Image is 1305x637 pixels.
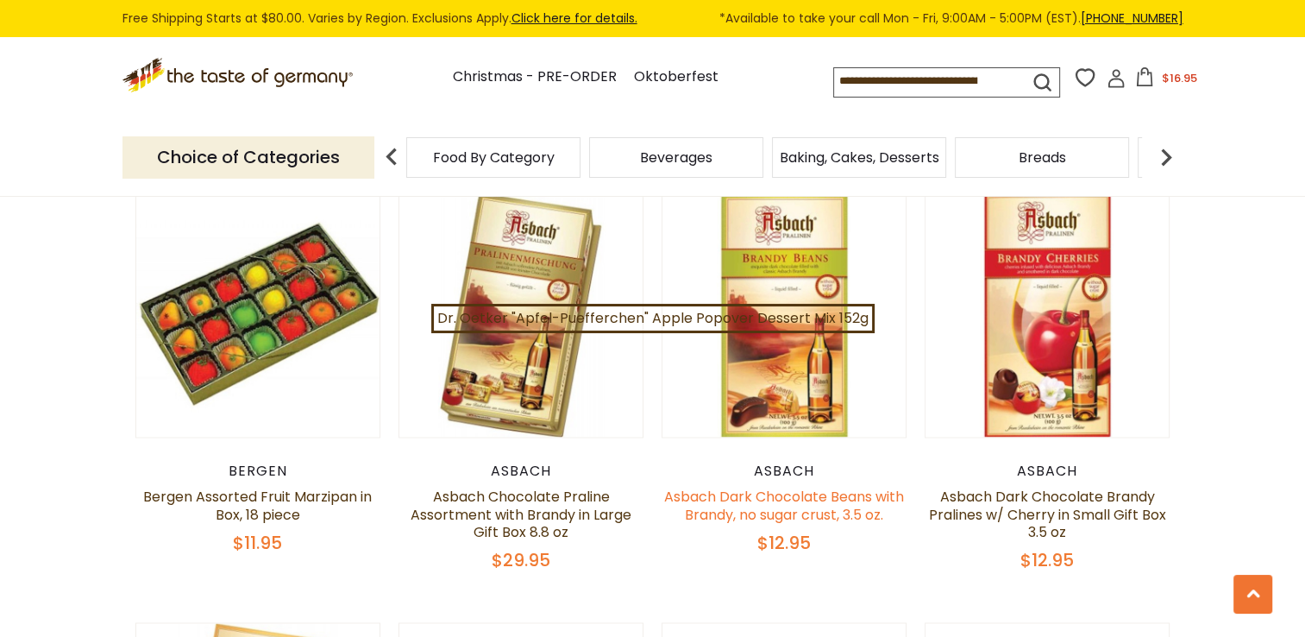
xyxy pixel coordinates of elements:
[511,9,637,27] a: Click here for details.
[1161,70,1196,86] span: $16.95
[136,192,380,437] img: Bergen Assorted Fruit Marzipan in Box, 18 piece
[453,66,617,89] a: Christmas - PRE-ORDER
[662,463,907,480] div: Asbach
[1019,151,1066,164] a: Breads
[1129,67,1202,93] button: $16.95
[233,530,282,554] span: $11.95
[664,487,904,524] a: Asbach Dark Chocolate Beans with Brandy, no sugar crust, 3.5 oz.
[122,9,1183,28] div: Free Shipping Starts at $80.00. Varies by Region. Exclusions Apply.
[1149,140,1183,174] img: next arrow
[929,487,1166,541] a: Asbach Dark Chocolate Brandy Pralines w/ Cherry in Small Gift Box 3.5 oz
[431,304,875,333] a: Dr. Oetker "Apfel-Puefferchen" Apple Popover Dessert Mix 152g
[1020,547,1074,571] span: $12.95
[1081,9,1183,27] a: [PHONE_NUMBER]
[640,151,712,164] a: Beverages
[398,463,644,480] div: Asbach
[719,9,1183,28] span: *Available to take your call Mon - Fri, 9:00AM - 5:00PM (EST).
[925,463,1170,480] div: Asbach
[122,136,374,179] p: Choice of Categories
[374,140,409,174] img: previous arrow
[634,66,718,89] a: Oktoberfest
[411,487,631,541] a: Asbach Chocolate Praline Assortment with Brandy in Large Gift Box 8.8 oz
[780,151,939,164] a: Baking, Cakes, Desserts
[925,192,1170,437] img: Asbach Dark Chocolate Brandy Pralines w/ Cherry in Small Gift Box 3.5 oz
[143,487,372,524] a: Bergen Assorted Fruit Marzipan in Box, 18 piece
[135,463,381,480] div: Bergen
[757,530,811,554] span: $12.95
[492,547,550,571] span: $29.95
[433,151,555,164] a: Food By Category
[399,192,643,437] img: Asbach Chocolate Praline Assortment with Brandy in Large Gift Box 8.8 oz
